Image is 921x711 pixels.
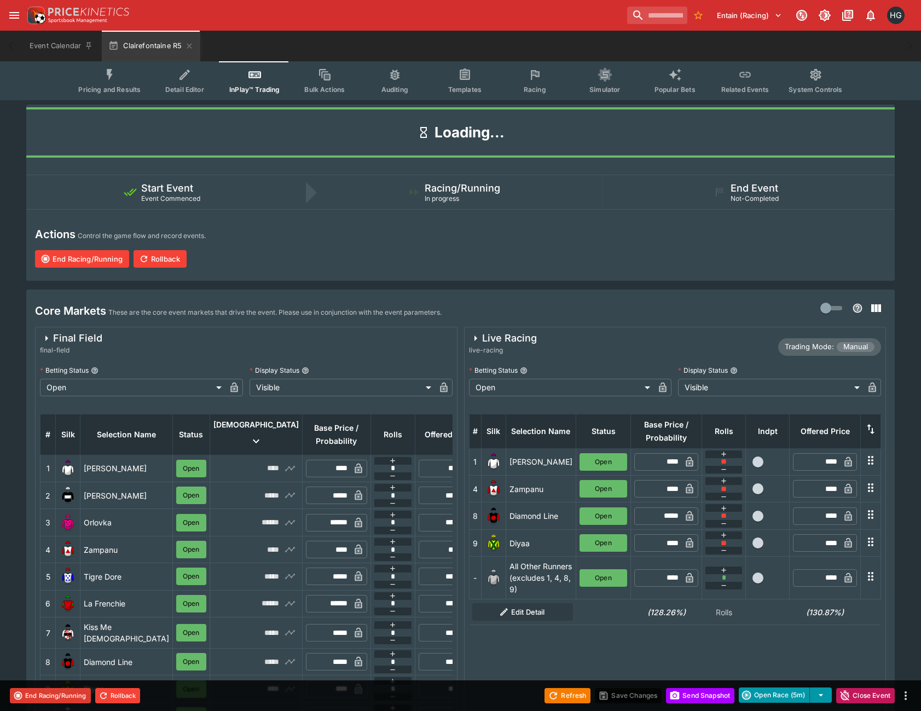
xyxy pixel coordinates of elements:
button: Hamish Gooch [884,3,908,27]
img: PriceKinetics Logo [24,4,46,26]
div: split button [739,687,832,703]
button: Display Status [730,367,738,374]
td: 5 [40,563,56,590]
button: Event Calendar [23,31,100,61]
img: runner 4 [485,480,502,498]
h6: (130.87%) [793,606,858,618]
h4: Core Markets [35,304,106,318]
span: Related Events [721,85,769,94]
td: Diyaa [80,675,173,702]
th: Silk [481,414,506,448]
td: [PERSON_NAME] [506,448,576,475]
p: Display Status [250,366,299,375]
p: Rolls [705,606,743,618]
div: Live Racing [469,332,537,345]
button: Open [176,487,206,504]
td: 2 [40,482,56,509]
td: Kiss Me [DEMOGRAPHIC_DATA] [80,617,173,649]
th: Offered Price [415,414,483,455]
button: open drawer [4,5,24,25]
td: [PERSON_NAME] [80,482,173,509]
td: 3 [40,509,56,536]
td: 4 [469,476,481,502]
span: Not-Completed [731,194,779,203]
td: [PERSON_NAME] [80,455,173,482]
span: live-racing [469,345,537,356]
th: Offered Price [790,414,861,448]
button: Toggle light/dark mode [815,5,835,25]
button: Open [176,460,206,477]
span: Event Commenced [141,194,200,203]
span: Templates [448,85,482,94]
img: runner 6 [59,595,77,612]
span: In progress [425,194,459,203]
button: No Bookmarks [690,7,707,24]
button: Open [176,595,206,612]
img: runner 9 [485,534,502,552]
button: Display Status [302,367,309,374]
button: Connected to PK [792,5,812,25]
span: Racing [524,85,546,94]
img: runner 1 [485,453,502,471]
th: Selection Name [80,414,173,455]
img: Sportsbook Management [48,18,107,23]
span: System Controls [789,85,842,94]
th: Silk [56,414,80,455]
td: 1 [40,455,56,482]
button: Close Event [836,688,895,703]
button: Clairefontaine R5 [102,31,200,61]
button: Open [176,653,206,670]
span: Bulk Actions [304,85,345,94]
button: Open [580,480,627,498]
div: Open [40,379,225,396]
button: Open [580,569,627,587]
span: Simulator [589,85,620,94]
button: Open [580,507,627,525]
button: Open [176,568,206,585]
img: PriceKinetics [48,8,129,16]
span: Auditing [381,85,408,94]
th: Base Price / Probability [631,414,702,448]
td: Diamond Line [506,502,576,529]
button: Edit Detail [472,603,573,621]
button: Rollback [95,688,140,703]
button: Notifications [861,5,881,25]
p: Betting Status [469,366,518,375]
td: 8 [469,502,481,529]
td: Zampanu [80,536,173,563]
div: Final Field [40,332,102,345]
h6: (128.26%) [634,606,699,618]
span: Detail Editor [165,85,204,94]
img: runner 1 [59,460,77,477]
button: Refresh [545,688,590,703]
button: Open Race (5m) [739,687,810,703]
button: Rollback [134,250,187,268]
p: Display Status [678,366,728,375]
td: Diamond Line [80,649,173,675]
button: Open [580,534,627,552]
button: Betting Status [91,367,99,374]
td: La Frenchie [80,590,173,617]
td: 4 [40,536,56,563]
h5: Start Event [141,182,193,194]
th: Status [173,414,210,455]
th: Selection Name [506,414,576,448]
p: Control the game flow and record events. [78,230,206,241]
button: more [899,689,912,702]
img: runner 5 [59,568,77,585]
td: 8 [40,649,56,675]
img: runner 4 [59,541,77,558]
button: Betting Status [520,367,528,374]
button: Open [176,624,206,641]
td: 1 [469,448,481,475]
img: runner 7 [59,624,77,641]
th: Base Price / Probability [302,414,370,455]
td: 9 [469,529,481,556]
th: # [40,414,56,455]
p: Betting Status [40,366,89,375]
h5: End Event [731,182,778,194]
h1: Loading... [435,123,505,142]
td: 6 [40,590,56,617]
button: End Racing/Running [35,250,129,268]
span: final-field [40,345,102,356]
